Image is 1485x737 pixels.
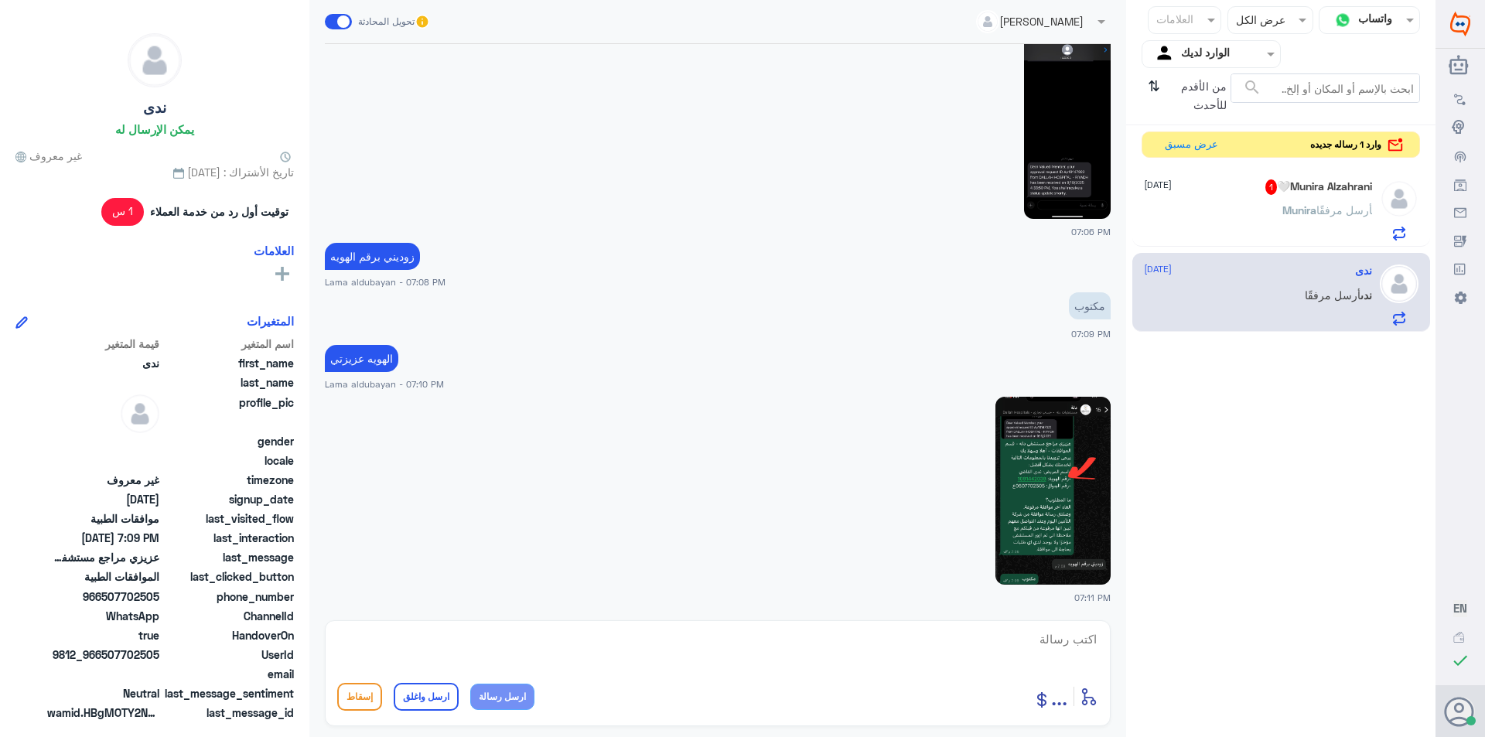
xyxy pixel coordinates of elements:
h6: يمكن الإرسال له [115,122,194,136]
span: Munira [1282,203,1316,217]
h6: العلامات [254,244,294,258]
span: [DATE] [1144,262,1172,276]
input: ابحث بالإسم أو المكان أو إلخ.. [1231,74,1419,102]
span: last_name [162,374,294,391]
span: موافقات الطبية [47,510,159,527]
span: null [47,452,159,469]
span: UserId [162,647,294,663]
span: 07:06 PM [1071,227,1111,237]
span: signup_date [162,491,294,507]
span: true [47,627,159,643]
span: search [1243,78,1261,97]
span: locale [162,452,294,469]
span: last_message_id [162,705,294,721]
span: null [47,666,159,682]
span: [DATE] [1144,178,1172,192]
h5: Munira Alzahrani🤍 [1265,179,1372,195]
h5: ندى [1355,264,1372,278]
img: 1497786361412770.jpg [1024,31,1111,219]
span: غير معروف [15,148,82,164]
button: ... [1051,679,1067,714]
span: الموافقات الطبية [47,568,159,585]
span: last_clicked_button [162,568,294,585]
img: 1434808184487660.jpg [995,397,1111,585]
span: تاريخ الأشتراك : [DATE] [15,164,294,180]
span: 07:09 PM [1071,329,1111,339]
span: ... [1051,682,1067,710]
img: defaultAdmin.png [121,394,159,433]
span: 1 [1265,179,1277,195]
span: first_name [162,355,294,371]
span: last_visited_flow [162,510,294,527]
span: 9812_966507702505 [47,647,159,663]
button: EN [1453,600,1467,616]
i: ⇅ [1148,73,1160,113]
span: عزيزي مراجع مستشفى دله - قسم الموافقات - أهلا وسهلا بك يرجى تزويدنا بالمعلومات التالية لخدمتك بشك... [47,549,159,565]
button: ارسل واغلق [394,683,459,711]
img: defaultAdmin.png [128,34,181,87]
span: ندى [47,355,159,371]
img: defaultAdmin.png [1380,179,1418,218]
span: أرسل مرفقًا [1305,288,1360,302]
span: ChannelId [162,608,294,624]
span: وارد 1 رساله جديده [1310,138,1381,152]
span: timezone [162,472,294,488]
span: EN [1453,601,1467,615]
span: phone_number [162,589,294,605]
span: email [162,666,294,682]
p: 16/9/2025, 7:10 PM [325,345,398,372]
span: 07:11 PM [1074,592,1111,602]
button: إسقاط [337,683,382,711]
span: Lama aldubayan - 07:10 PM [325,377,444,391]
span: last_interaction [162,530,294,546]
span: من الأقدم للأحدث [1166,73,1231,118]
span: 966507702505 [47,589,159,605]
span: 2025-09-16T16:09:44.2226835Z [47,530,159,546]
span: تحويل المحادثة [358,15,415,29]
span: Lama aldubayan - 07:08 PM [325,275,445,288]
span: اسم المتغير [162,336,294,352]
img: whatsapp.png [1331,9,1354,32]
img: Widebot Logo [1450,12,1470,36]
button: search [1243,75,1261,101]
div: العلامات [1154,11,1193,31]
span: 1 س [101,198,145,226]
span: توقيت أول رد من خدمة العملاء [150,203,288,220]
span: last_message [162,549,294,565]
span: أرسل مرفقًا [1316,203,1372,217]
i: check [1451,651,1470,670]
span: 0 [47,685,159,701]
h5: ندى [143,99,166,117]
span: last_message_sentiment [162,685,294,701]
span: غير معروف [47,472,159,488]
img: yourInbox.svg [1154,43,1177,66]
span: null [47,433,159,449]
span: 2024-11-10T14:21:49.01Z [47,491,159,507]
span: قيمة المتغير [47,336,159,352]
span: gender [162,433,294,449]
button: عرض مسبق [1158,132,1224,158]
button: الصورة الشخصية [1446,697,1475,726]
button: ارسل رسالة [470,684,534,710]
p: 16/9/2025, 7:09 PM [1069,292,1111,319]
h6: المتغيرات [247,314,294,328]
span: profile_pic [162,394,294,430]
span: ندى [1360,288,1372,302]
span: 2 [47,608,159,624]
img: defaultAdmin.png [1380,264,1418,303]
span: wamid.HBgMOTY2NTA3NzAyNTA1FQIAEhgUM0E2MUM3RDdGNDg3QzcwNEY5ODgA [47,705,159,721]
span: HandoverOn [162,627,294,643]
p: 16/9/2025, 7:08 PM [325,243,420,270]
